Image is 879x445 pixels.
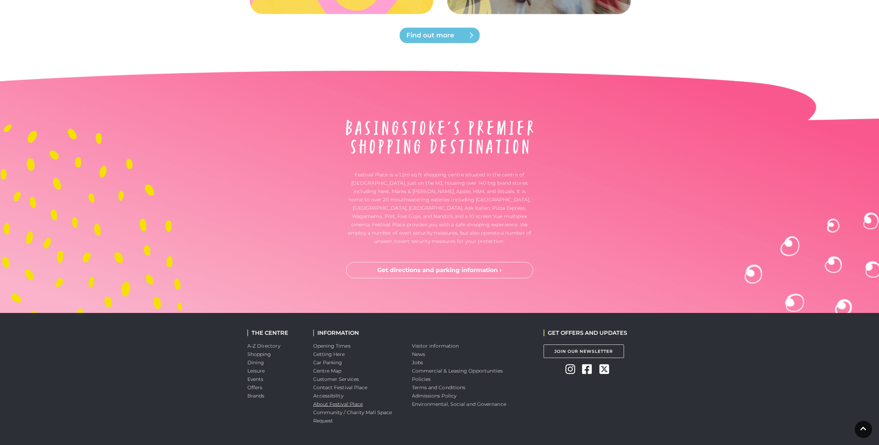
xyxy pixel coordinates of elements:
[544,330,627,336] h2: GET OFFERS AND UPDATES
[313,376,359,382] a: Customer Services
[412,359,423,366] a: Jobs
[544,344,624,358] a: Join Our Newsletter
[313,359,342,366] a: Car Parking
[412,401,506,407] a: Environmental, Social and Governance
[412,384,466,391] a: Terms and Conditions
[247,343,280,349] a: A-Z Directory
[412,376,431,382] a: Policies
[313,393,343,399] a: Accessibility
[247,330,303,336] h2: THE CENTRE
[313,401,363,407] a: About Festival Place
[406,30,490,40] span: Find out more
[247,393,265,399] a: Brands
[313,368,342,374] a: Centre Map
[398,27,481,44] a: Find out more
[346,171,533,245] p: Festival Place is a 1.2m sq ft shopping centre situated in the centre of [GEOGRAPHIC_DATA], just ...
[313,409,392,424] a: Community / Charity Mall Space Request
[313,351,345,357] a: Getting Here
[313,330,402,336] h2: INFORMATION
[247,384,263,391] a: Offers
[313,343,351,349] a: Opening Times
[346,262,533,279] a: Get directions and parking information ›
[247,359,264,366] a: Dining
[412,343,459,349] a: Visitor information
[346,120,533,154] img: About Festival Place
[247,351,271,357] a: Shopping
[247,376,264,382] a: Events
[313,384,368,391] a: Contact Festival Place
[412,393,457,399] a: Admissions Policy
[247,368,265,374] a: Leisure
[412,368,503,374] a: Commercial & Leasing Opportunities
[412,351,425,357] a: News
